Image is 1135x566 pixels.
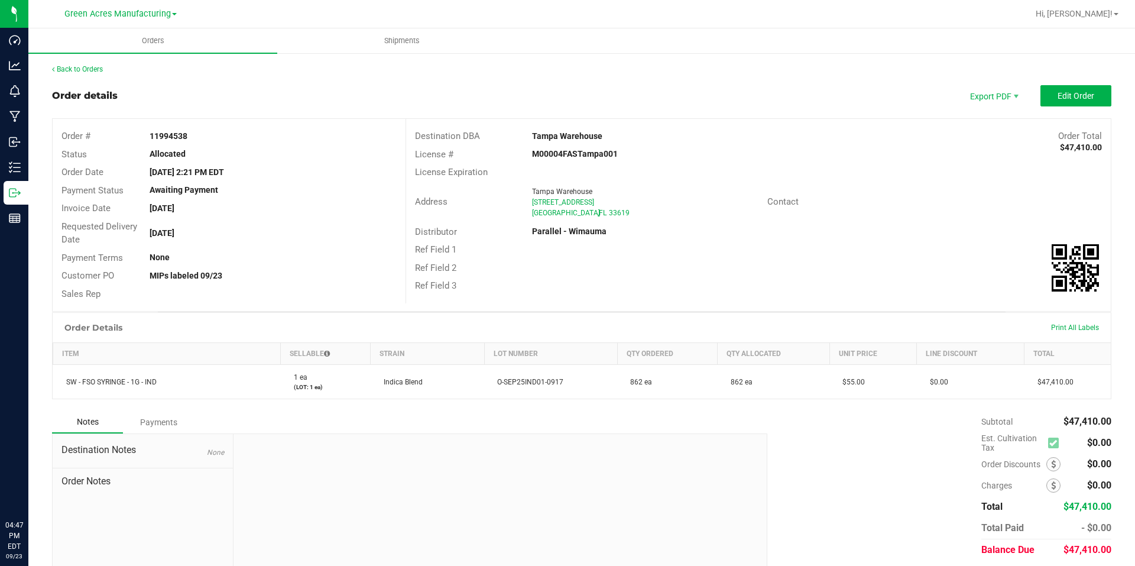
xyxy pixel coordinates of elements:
strong: $47,410.00 [1060,143,1102,152]
span: Ref Field 1 [415,244,456,255]
strong: Tampa Warehouse [532,131,602,141]
th: Item [53,343,281,365]
span: Order # [61,131,90,141]
span: Shipments [368,35,436,46]
th: Total [1024,343,1111,365]
p: 04:47 PM EDT [5,520,23,552]
th: Strain [371,343,485,365]
span: , [598,209,599,217]
inline-svg: Monitoring [9,85,21,97]
span: $47,410.00 [1032,378,1074,386]
span: Charges [981,481,1046,490]
span: $0.00 [1087,458,1111,470]
span: Ref Field 2 [415,263,456,273]
div: Notes [52,411,123,434]
button: Edit Order [1040,85,1111,106]
inline-svg: Analytics [9,60,21,72]
a: Orders [28,28,277,53]
span: Total [981,501,1003,512]
span: $0.00 [1087,480,1111,491]
span: - $0.00 [1081,522,1111,533]
th: Lot Number [484,343,617,365]
span: License # [415,149,453,160]
span: Calculate cultivation tax [1048,435,1064,451]
div: Order details [52,89,118,103]
span: Ref Field 3 [415,280,456,291]
div: Payments [123,412,194,433]
th: Sellable [281,343,371,365]
span: 862 ea [624,378,652,386]
span: $55.00 [836,378,865,386]
span: Address [415,196,447,207]
strong: None [150,253,170,262]
th: Qty Allocated [718,343,829,365]
span: Edit Order [1058,91,1094,101]
a: Back to Orders [52,65,103,73]
span: $0.00 [924,378,948,386]
span: Order Discounts [981,460,1046,469]
h1: Order Details [64,323,122,332]
th: Line Discount [917,343,1024,365]
span: Hi, [PERSON_NAME]! [1036,9,1113,18]
iframe: Resource center [12,471,47,507]
span: Order Total [1058,131,1102,141]
inline-svg: Outbound [9,187,21,199]
span: 862 ea [725,378,753,386]
span: Subtotal [981,417,1013,426]
strong: Awaiting Payment [150,185,218,195]
span: None [207,448,224,457]
span: Total Paid [981,522,1024,533]
span: SW - FSO SYRINGE - 1G - IND [60,378,157,386]
span: $47,410.00 [1063,416,1111,427]
span: [GEOGRAPHIC_DATA] [532,209,600,217]
span: Est. Cultivation Tax [981,434,1043,452]
inline-svg: Inventory [9,161,21,173]
span: 33619 [609,209,630,217]
span: O-SEP25IND01-0917 [491,378,563,386]
span: Payment Status [61,185,124,196]
li: Export PDF [958,85,1029,106]
span: Indica Blend [378,378,423,386]
a: Shipments [277,28,526,53]
th: Unit Price [829,343,917,365]
span: Sales Rep [61,289,100,299]
strong: Allocated [150,149,186,159]
strong: [DATE] [150,203,174,213]
strong: 11994538 [150,131,187,141]
qrcode: 11994538 [1052,244,1099,292]
span: Order Notes [61,474,224,489]
span: Print All Labels [1051,324,1099,332]
span: FL [599,209,607,217]
span: Status [61,149,87,160]
inline-svg: Dashboard [9,34,21,46]
span: Orders [126,35,180,46]
span: $47,410.00 [1063,544,1111,555]
span: Tampa Warehouse [532,187,592,196]
img: Scan me! [1052,244,1099,292]
span: License Expiration [415,167,488,177]
span: Green Acres Manufacturing [64,9,171,19]
strong: MIPs labeled 09/23 [150,271,222,280]
strong: [DATE] 2:21 PM EDT [150,167,224,177]
p: (LOT: 1 ea) [288,383,364,392]
strong: Parallel - Wimauma [532,227,607,236]
span: Contact [767,196,799,207]
strong: M00004FASTampa001 [532,149,618,159]
strong: [DATE] [150,228,174,238]
span: Destination DBA [415,131,480,141]
span: Requested Delivery Date [61,221,137,245]
th: Qty Ordered [617,343,717,365]
inline-svg: Reports [9,212,21,224]
span: Invoice Date [61,203,111,214]
span: Customer PO [61,270,114,281]
inline-svg: Inbound [9,136,21,148]
span: Distributor [415,227,457,237]
span: $0.00 [1087,437,1111,448]
p: 09/23 [5,552,23,561]
span: Balance Due [981,544,1035,555]
span: [STREET_ADDRESS] [532,198,594,206]
span: Order Date [61,167,103,177]
span: Destination Notes [61,443,224,457]
iframe: Resource center unread badge [35,470,49,484]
